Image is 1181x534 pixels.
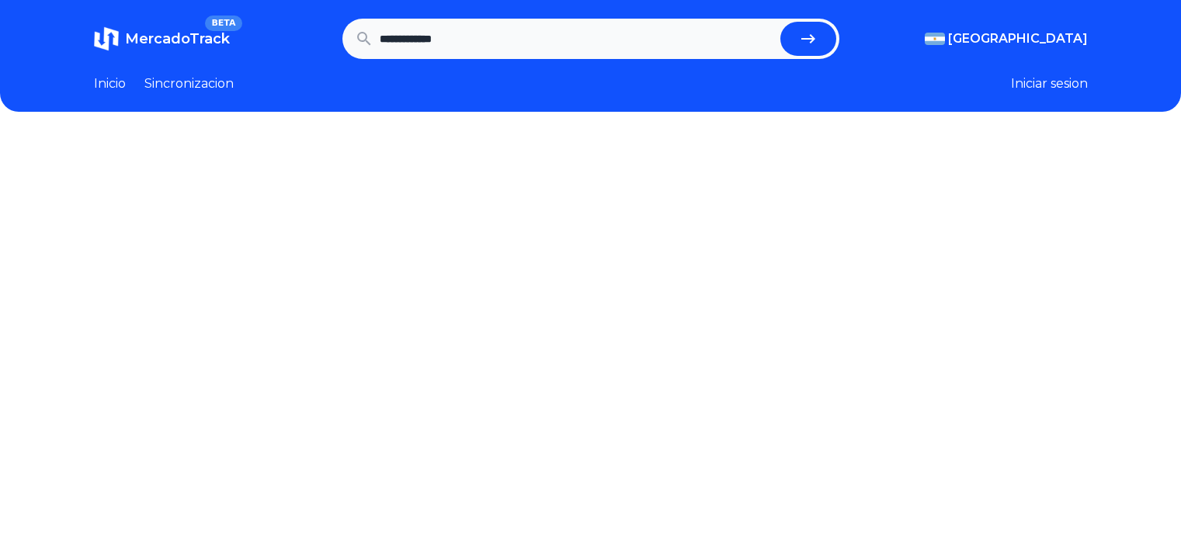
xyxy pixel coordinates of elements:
[144,75,234,93] a: Sincronizacion
[925,33,945,45] img: Argentina
[948,29,1088,48] span: [GEOGRAPHIC_DATA]
[925,29,1088,48] button: [GEOGRAPHIC_DATA]
[205,16,241,31] span: BETA
[94,26,230,51] a: MercadoTrackBETA
[94,26,119,51] img: MercadoTrack
[94,75,126,93] a: Inicio
[125,30,230,47] span: MercadoTrack
[1011,75,1088,93] button: Iniciar sesion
